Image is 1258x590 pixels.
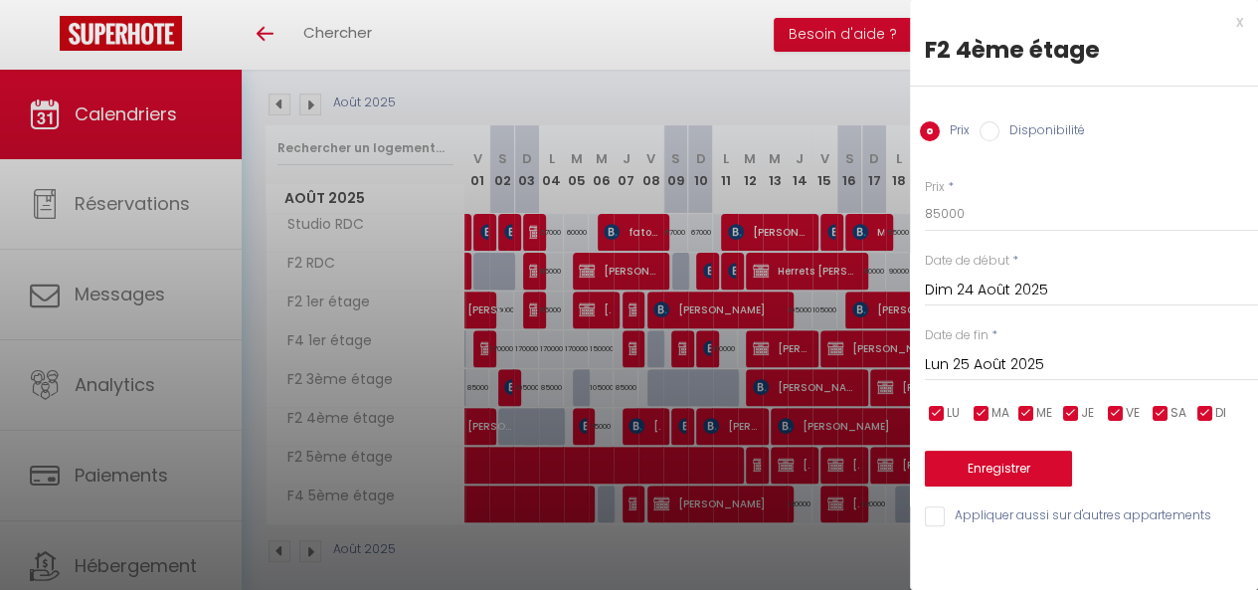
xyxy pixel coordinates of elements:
label: Prix [925,178,945,197]
span: MA [991,404,1009,423]
label: Date de fin [925,326,988,345]
label: Disponibilité [999,121,1085,143]
span: LU [947,404,960,423]
span: SA [1170,404,1186,423]
button: Ouvrir le widget de chat LiveChat [16,8,76,68]
label: Prix [940,121,970,143]
button: Enregistrer [925,451,1072,487]
div: x [910,10,1243,34]
label: Date de début [925,252,1009,271]
div: F2 4ème étage [925,34,1243,66]
span: DI [1215,404,1226,423]
span: JE [1081,404,1094,423]
iframe: Chat [1173,500,1243,575]
span: VE [1126,404,1140,423]
span: ME [1036,404,1052,423]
